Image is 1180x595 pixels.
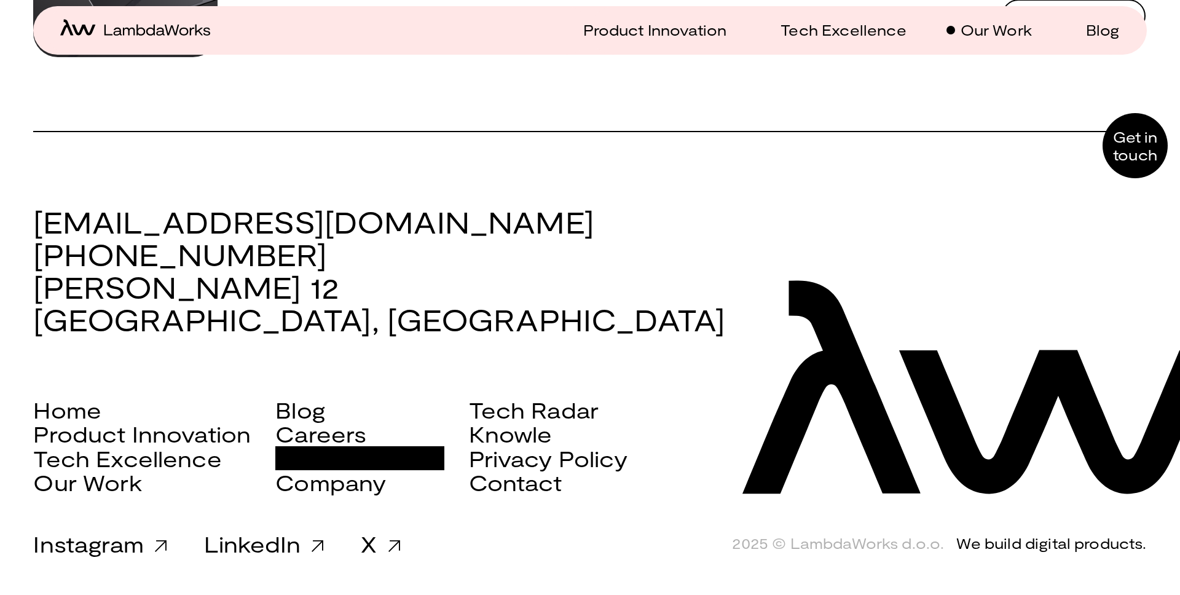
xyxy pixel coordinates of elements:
a: Contact [469,470,562,495]
a: Tech Excellence [33,446,221,471]
p: Tech Excellence [781,21,906,39]
a: home-icon [60,19,210,41]
a: Our Work [946,21,1032,39]
a: Product Innovation [568,21,726,39]
a: Product Innovation [33,422,251,446]
p: Product Innovation [583,21,726,39]
a: Tech Radar [469,398,599,422]
a: Blog [275,398,325,422]
a: Careers [275,422,366,446]
span: 2025 © LambdaWorks d.o.o. [732,535,944,553]
h3: [EMAIL_ADDRESS][DOMAIN_NAME] [PHONE_NUMBER] [PERSON_NAME] 12 [GEOGRAPHIC_DATA], [GEOGRAPHIC_DATA] [33,206,1146,336]
a: X [361,530,400,557]
a: Instagram [33,530,167,557]
a: Tech Excellence [766,21,906,39]
a: Knowle [469,422,553,446]
a: Our Work [33,470,141,495]
p: Our Work [961,21,1032,39]
p: Blog [1086,21,1120,39]
a: Scala Services [275,446,444,471]
a: Home [33,398,101,422]
a: LinkedIn [204,530,324,557]
a: Company [275,470,386,495]
div: We build digital products. [956,535,1146,553]
a: Blog [1071,21,1120,39]
a: Privacy Policy [469,446,627,471]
